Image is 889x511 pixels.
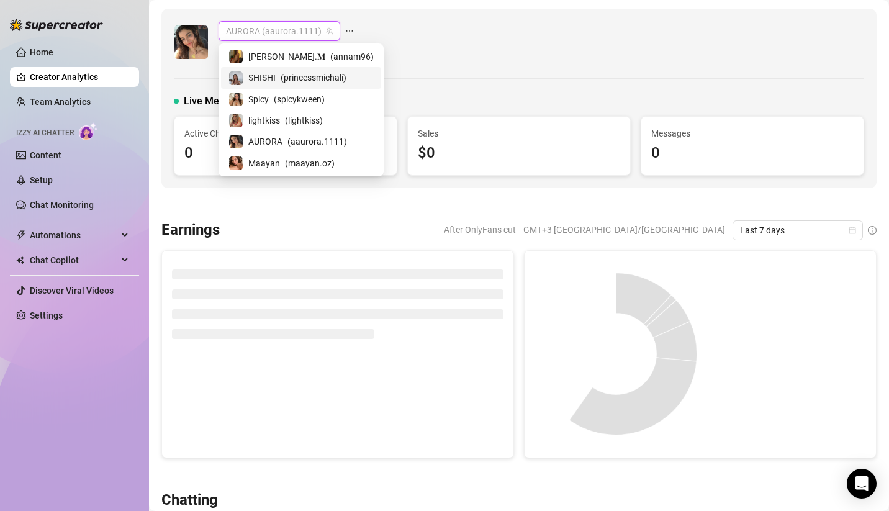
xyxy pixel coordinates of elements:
span: Active Chatters [184,127,387,140]
div: Open Intercom Messenger [847,469,877,499]
img: logo-BBDzfeDw.svg [10,19,103,31]
span: Automations [30,225,118,245]
a: Home [30,47,53,57]
img: Maayan [229,156,243,170]
span: SHISHI [248,71,276,84]
span: Messages [651,127,854,140]
span: Last 7 days [740,221,855,240]
span: ( annam96 ) [330,50,374,63]
img: lightkiss [229,114,243,127]
span: Chat Copilot [30,250,118,270]
img: Spicy [229,93,243,106]
a: Creator Analytics [30,67,129,87]
a: Team Analytics [30,97,91,107]
span: thunderbolt [16,230,26,240]
img: Chat Copilot [16,256,24,265]
a: Content [30,150,61,160]
img: 𝐀𝐧𝐧𝐚.𝐌 [229,50,243,63]
span: Live Metrics (last hour) [184,94,287,109]
span: After OnlyFans cut [444,220,516,239]
span: lightkiss [248,114,280,127]
span: ( maayan.oz ) [285,156,335,170]
a: Setup [30,175,53,185]
span: calendar [849,227,856,234]
span: Spicy [248,93,269,106]
a: Discover Viral Videos [30,286,114,296]
span: ( lightkiss ) [285,114,323,127]
span: team [326,27,333,35]
span: [PERSON_NAME].𝐌 [248,50,325,63]
img: AURORA [229,135,243,148]
span: AURORA [248,135,282,148]
span: GMT+3 [GEOGRAPHIC_DATA]/[GEOGRAPHIC_DATA] [523,220,725,239]
span: Izzy AI Chatter [16,127,74,139]
h3: Chatting [161,491,218,510]
span: info-circle [868,226,877,235]
a: Settings [30,310,63,320]
img: AURORA [174,25,208,59]
div: 0 [651,142,854,165]
a: Chat Monitoring [30,200,94,210]
span: ellipsis [345,21,354,41]
span: ( spicykween ) [274,93,325,106]
span: ( princessmichali ) [281,71,346,84]
img: SHISHI [229,71,243,85]
div: 0 [184,142,387,165]
span: ( aaurora.1111 ) [287,135,347,148]
span: Maayan [248,156,280,170]
span: AURORA (aaurora.1111) [226,22,333,40]
h3: Earnings [161,220,220,240]
img: AI Chatter [79,122,98,140]
div: $0 [418,142,620,165]
span: Sales [418,127,620,140]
